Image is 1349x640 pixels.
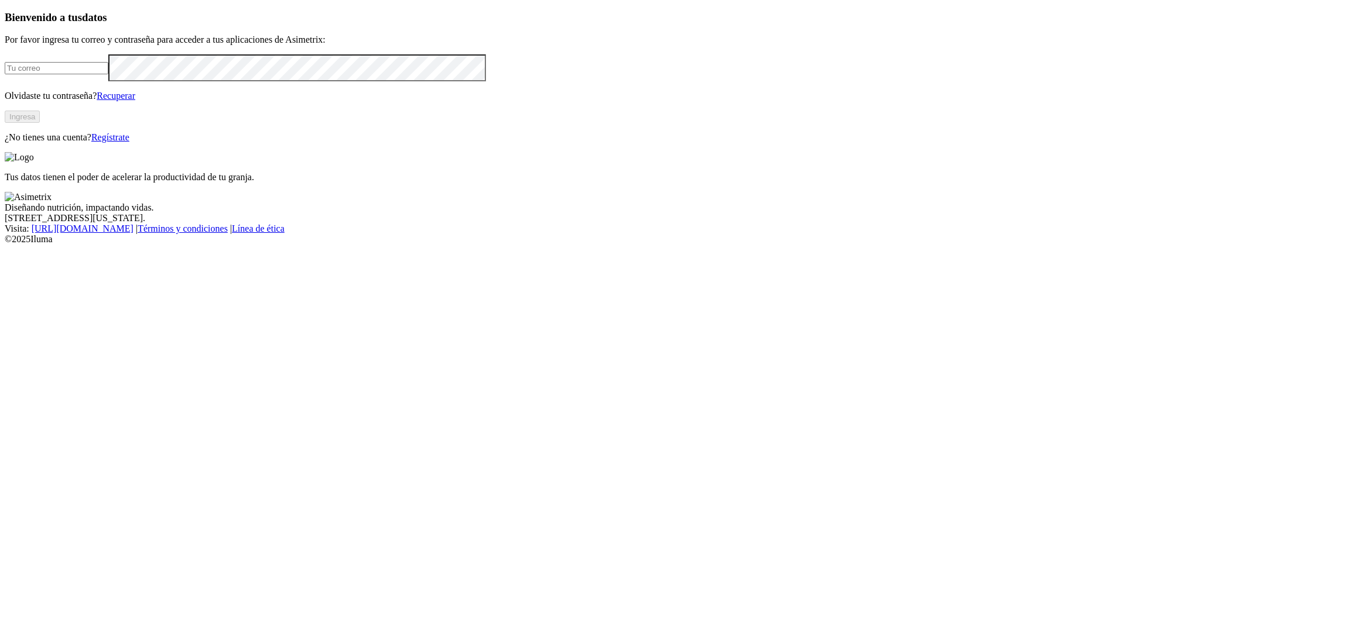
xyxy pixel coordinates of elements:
div: Visita : | | [5,223,1344,234]
h3: Bienvenido a tus [5,11,1344,24]
a: Línea de ética [232,223,285,233]
input: Tu correo [5,62,108,74]
p: Por favor ingresa tu correo y contraseña para acceder a tus aplicaciones de Asimetrix: [5,35,1344,45]
a: [URL][DOMAIN_NAME] [32,223,133,233]
p: Olvidaste tu contraseña? [5,91,1344,101]
a: Recuperar [97,91,135,101]
img: Logo [5,152,34,163]
p: Tus datos tienen el poder de acelerar la productividad de tu granja. [5,172,1344,183]
div: [STREET_ADDRESS][US_STATE]. [5,213,1344,223]
img: Asimetrix [5,192,52,202]
a: Regístrate [91,132,129,142]
button: Ingresa [5,111,40,123]
a: Términos y condiciones [138,223,228,233]
p: ¿No tienes una cuenta? [5,132,1344,143]
div: © 2025 Iluma [5,234,1344,245]
div: Diseñando nutrición, impactando vidas. [5,202,1344,213]
span: datos [82,11,107,23]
